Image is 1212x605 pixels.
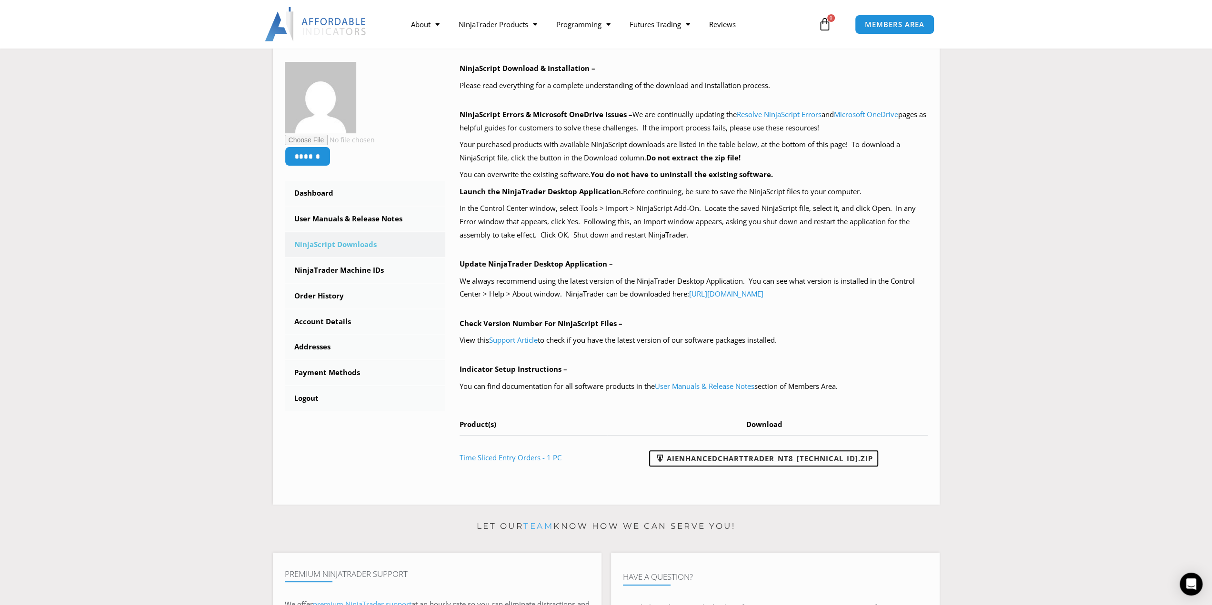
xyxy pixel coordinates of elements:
[460,275,928,301] p: We always recommend using the latest version of the NinjaTrader Desktop Application. You can see ...
[285,284,446,308] a: Order History
[827,14,835,22] span: 0
[285,207,446,231] a: User Manuals & Release Notes
[285,569,590,579] h4: Premium NinjaTrader Support
[546,13,620,35] a: Programming
[285,386,446,411] a: Logout
[623,572,928,582] h4: Have A Question?
[401,13,815,35] nav: Menu
[689,289,763,298] a: [URL][DOMAIN_NAME]
[699,13,745,35] a: Reviews
[273,519,940,534] p: Let our know how we can serve you!
[804,10,846,38] a: 0
[449,13,546,35] a: NinjaTrader Products
[460,187,623,196] b: Launch the NinjaTrader Desktop Application.
[285,258,446,283] a: NinjaTrader Machine IDs
[460,63,595,73] b: NinjaScript Download & Installation –
[620,13,699,35] a: Futures Trading
[460,185,928,198] p: Before continuing, be sure to save the NinjaScript files to your computer.
[1180,573,1202,595] div: Open Intercom Messenger
[649,450,878,466] a: AIEnhancedChartTrader_NT8_[TECHNICAL_ID].zip
[460,380,928,393] p: You can find documentation for all software products in the section of Members Area.
[401,13,449,35] a: About
[285,232,446,257] a: NinjaScript Downloads
[285,309,446,334] a: Account Details
[285,360,446,385] a: Payment Methods
[285,62,356,133] img: 887539c27565b2f34d294346e9a9c50548cb50e30409dc261b77cf157b013ea5
[460,138,928,165] p: Your purchased products with available NinjaScript downloads are listed in the table below, at th...
[737,109,821,119] a: Resolve NinjaScript Errors
[460,168,928,181] p: You can overwrite the existing software.
[265,7,367,41] img: LogoAI | Affordable Indicators – NinjaTrader
[285,181,446,206] a: Dashboard
[460,108,928,135] p: We are continually updating the and pages as helpful guides for customers to solve these challeng...
[285,181,446,411] nav: Account pages
[591,169,773,179] b: You do not have to uninstall the existing software.
[523,521,553,531] a: team
[489,335,538,345] a: Support Article
[460,259,613,268] b: Update NinjaTrader Desktop Application –
[460,202,928,242] p: In the Control Center window, select Tools > Import > NinjaScript Add-On. Locate the saved NinjaS...
[460,364,567,374] b: Indicator Setup Instructions –
[285,335,446,359] a: Addresses
[746,419,782,429] span: Download
[855,15,934,34] a: MEMBERS AREA
[460,334,928,347] p: View this to check if you have the latest version of our software packages installed.
[655,381,754,391] a: User Manuals & Release Notes
[460,453,561,462] a: Time Sliced Entry Orders - 1 PC
[646,153,741,162] b: Do not extract the zip file!
[865,21,924,28] span: MEMBERS AREA
[834,109,898,119] a: Microsoft OneDrive
[460,109,632,119] b: NinjaScript Errors & Microsoft OneDrive Issues –
[460,419,496,429] span: Product(s)
[460,79,928,92] p: Please read everything for a complete understanding of the download and installation process.
[460,318,622,328] b: Check Version Number For NinjaScript Files –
